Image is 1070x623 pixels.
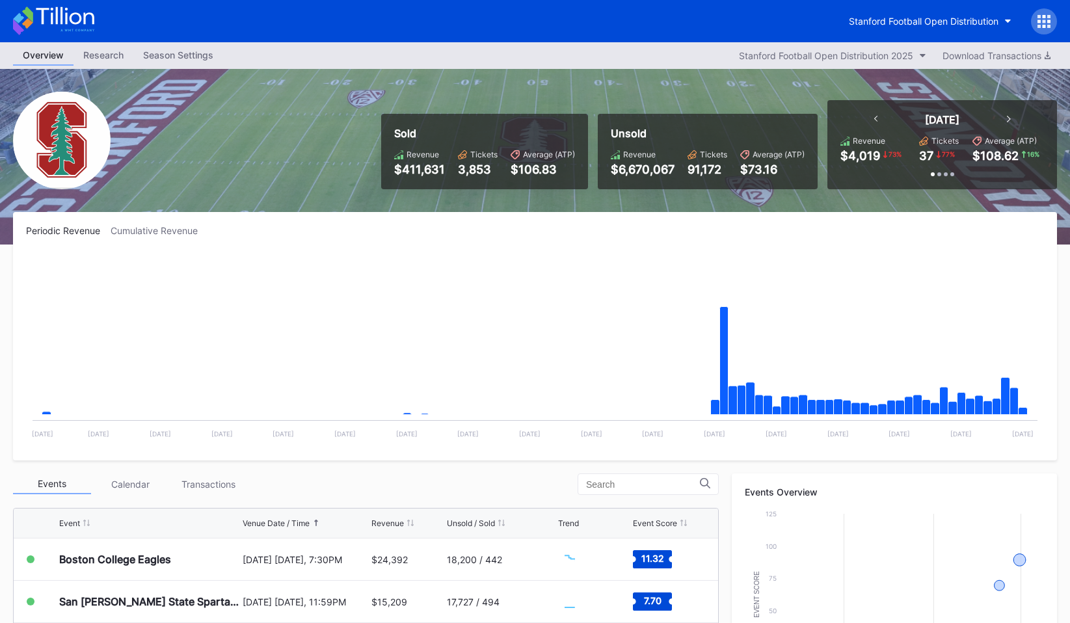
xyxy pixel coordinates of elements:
text: 75 [769,574,777,582]
div: 17,727 / 494 [447,596,500,607]
div: Season Settings [133,46,223,64]
text: [DATE] [642,430,663,438]
button: Download Transactions [936,47,1057,64]
div: Revenue [623,150,656,159]
div: Revenue [853,136,885,146]
div: Revenue [371,518,404,528]
div: Unsold / Sold [447,518,495,528]
div: [DATE] [925,113,959,126]
div: 37 [919,149,933,163]
div: 16 % [1026,149,1041,159]
text: [DATE] [150,430,171,438]
text: [DATE] [1012,430,1034,438]
text: [DATE] [827,430,849,438]
text: 100 [766,542,777,550]
div: $15,209 [371,596,407,607]
text: [DATE] [519,430,541,438]
div: Average (ATP) [753,150,805,159]
text: [DATE] [88,430,109,438]
text: 50 [769,607,777,615]
div: $24,392 [371,554,408,565]
text: [DATE] [889,430,910,438]
div: $106.83 [511,163,575,176]
div: Sold [394,127,575,140]
div: Tickets [470,150,498,159]
text: [DATE] [273,430,294,438]
a: Overview [13,46,74,66]
div: Download Transactions [943,50,1050,61]
button: Stanford Football Open Distribution [839,9,1021,33]
div: [DATE] [DATE], 11:59PM [243,596,369,607]
div: Revenue [407,150,439,159]
text: [DATE] [396,430,418,438]
text: 7.70 [644,595,662,606]
text: [DATE] [950,430,972,438]
div: Tickets [931,136,959,146]
div: Trend [558,518,579,528]
svg: Chart title [26,252,1044,447]
input: Search [586,479,700,490]
div: Calendar [91,474,169,494]
div: San [PERSON_NAME] State Spartans [59,595,239,608]
div: Event [59,518,80,528]
div: Unsold [611,127,805,140]
text: [DATE] [334,430,356,438]
svg: Chart title [558,543,597,576]
div: 18,200 / 442 [447,554,502,565]
div: Event Score [633,518,677,528]
div: $108.62 [972,149,1019,163]
div: Tickets [700,150,727,159]
svg: Chart title [558,585,597,618]
div: Boston College Eagles [59,553,171,566]
div: [DATE] [DATE], 7:30PM [243,554,369,565]
div: Average (ATP) [985,136,1037,146]
div: 77 % [941,149,956,159]
div: Average (ATP) [523,150,575,159]
a: Research [74,46,133,66]
img: Stanford_Football_Secondary.png [13,92,111,189]
div: 3,853 [458,163,498,176]
div: Venue Date / Time [243,518,310,528]
div: Stanford Football Open Distribution 2025 [739,50,913,61]
text: [DATE] [32,430,53,438]
div: Periodic Revenue [26,225,111,236]
div: $6,670,067 [611,163,675,176]
div: Transactions [169,474,247,494]
div: Research [74,46,133,64]
text: [DATE] [211,430,233,438]
div: Events Overview [745,486,1044,497]
text: [DATE] [457,430,479,438]
div: $411,631 [394,163,445,176]
text: Event Score [753,571,760,618]
text: [DATE] [766,430,787,438]
div: Stanford Football Open Distribution [849,16,998,27]
div: $4,019 [840,149,880,163]
div: 91,172 [688,163,727,176]
text: [DATE] [704,430,725,438]
text: 125 [766,510,777,518]
text: [DATE] [581,430,602,438]
div: 73 % [887,149,903,159]
button: Stanford Football Open Distribution 2025 [732,47,933,64]
div: Events [13,474,91,494]
div: $73.16 [740,163,805,176]
text: 11.32 [641,553,664,564]
a: Season Settings [133,46,223,66]
div: Cumulative Revenue [111,225,208,236]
